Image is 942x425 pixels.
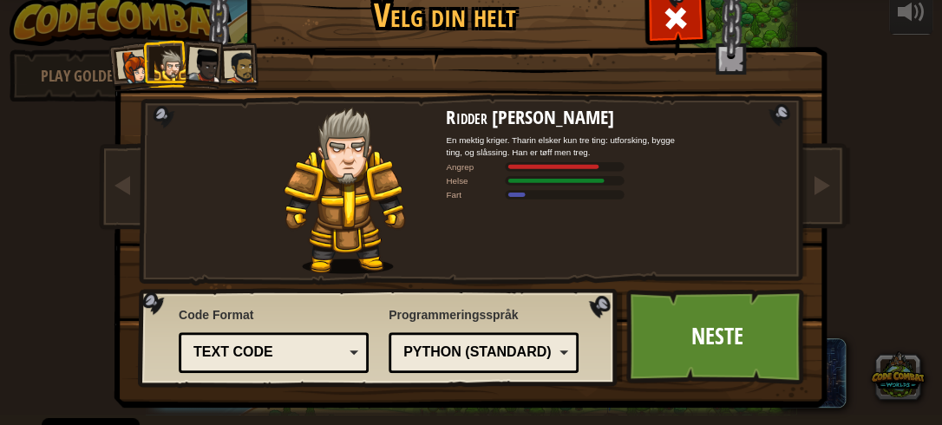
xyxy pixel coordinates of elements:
[403,343,553,363] div: Python (Standard)
[213,42,261,91] li: Alejandro the Duelist
[177,38,228,89] li: Lady Ida Justheart
[446,160,507,173] div: Angrep
[446,160,689,173] div: Deals 120% of listed Kriger weapon damage.
[284,107,405,274] img: knight-pose.png
[446,107,689,127] h2: Ridder [PERSON_NAME]
[446,174,507,186] div: Helse
[106,41,157,92] li: Kaptein Anya Weston
[446,188,507,200] div: Fart
[446,134,689,158] div: En mektig kriger. Tharin elsker kun tre ting: utforsking, bygge ting, og slåssing. Han er tøff me...
[143,40,190,88] li: Ridder Tharin Tordenneve
[446,174,689,186] div: Gains 140% of listed Kriger armor health.
[626,289,808,384] a: Neste
[389,306,579,324] span: Programmeringsspråk
[446,188,689,200] div: Beveger seg 6 meter i sekundet.
[193,343,343,363] div: Text code
[179,306,369,324] span: Code Format
[138,289,622,388] img: language-selector-background.png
